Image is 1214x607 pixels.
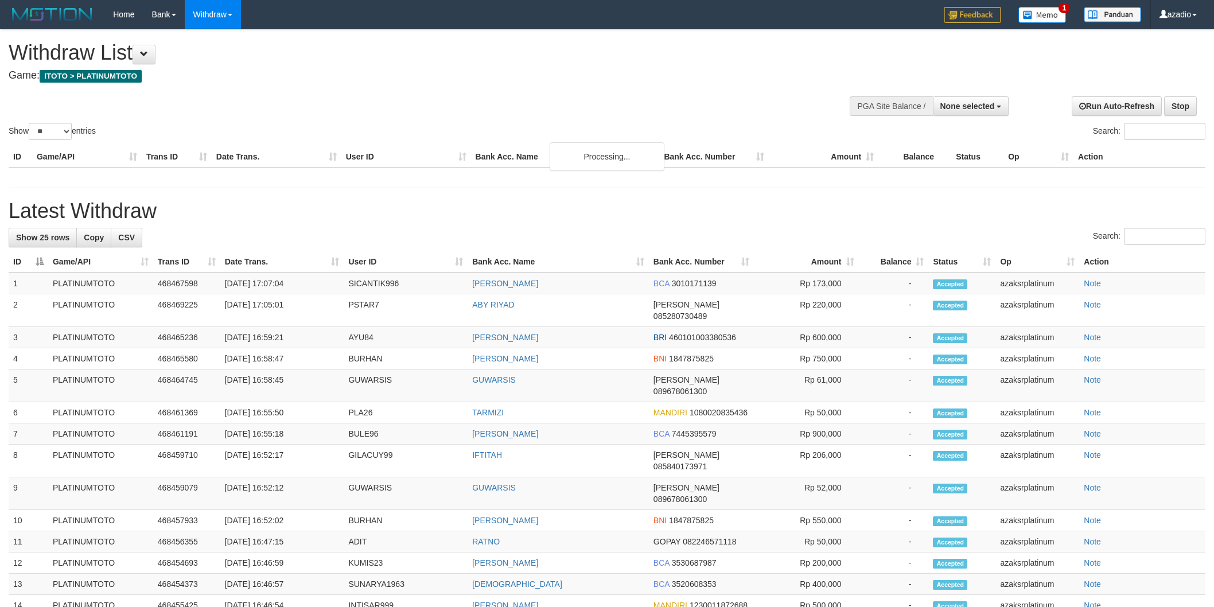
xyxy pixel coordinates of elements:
a: GUWARSIS [472,375,516,384]
td: PSTAR7 [344,294,468,327]
span: [PERSON_NAME] [653,375,719,384]
span: BCA [653,429,670,438]
td: azaksrplatinum [995,369,1079,402]
td: azaksrplatinum [995,402,1079,423]
td: PLATINUMTOTO [48,273,153,294]
td: - [859,531,929,552]
td: 468461369 [153,402,220,423]
td: 10 [9,510,48,531]
span: Copy 082246571118 to clipboard [683,537,736,546]
td: - [859,348,929,369]
th: Balance: activate to sort column ascending [859,251,929,273]
span: ITOTO > PLATINUMTOTO [40,70,142,83]
span: Accepted [933,430,967,439]
a: [PERSON_NAME] [472,279,538,288]
td: [DATE] 16:46:57 [220,574,344,595]
a: Run Auto-Refresh [1072,96,1162,116]
span: CSV [118,233,135,242]
td: [DATE] 16:58:47 [220,348,344,369]
td: Rp 400,000 [754,574,859,595]
td: PLATINUMTOTO [48,369,153,402]
td: azaksrplatinum [995,477,1079,510]
td: Rp 200,000 [754,552,859,574]
th: Action [1073,146,1205,168]
th: ID [9,146,32,168]
span: BRI [653,333,667,342]
td: BURHAN [344,510,468,531]
td: - [859,552,929,574]
th: Op: activate to sort column ascending [995,251,1079,273]
th: Status: activate to sort column ascending [928,251,995,273]
td: - [859,327,929,348]
a: RATNO [472,537,500,546]
h4: Game: [9,70,798,81]
td: KUMIS23 [344,552,468,574]
span: BNI [653,354,667,363]
td: 2 [9,294,48,327]
span: Accepted [933,559,967,569]
span: Copy 7445395579 to clipboard [672,429,717,438]
span: Copy 085280730489 to clipboard [653,312,707,321]
button: None selected [933,96,1009,116]
td: 468465236 [153,327,220,348]
td: Rp 52,000 [754,477,859,510]
td: - [859,477,929,510]
td: [DATE] 16:46:59 [220,552,344,574]
span: Copy 3530687987 to clipboard [672,558,717,567]
td: - [859,445,929,477]
th: Amount [769,146,878,168]
td: Rp 900,000 [754,423,859,445]
th: Op [1003,146,1073,168]
label: Search: [1093,123,1205,140]
th: Bank Acc. Number: activate to sort column ascending [649,251,754,273]
a: [PERSON_NAME] [472,354,538,363]
label: Search: [1093,228,1205,245]
td: Rp 50,000 [754,531,859,552]
td: - [859,510,929,531]
a: TARMIZI [472,408,504,417]
th: Amount: activate to sort column ascending [754,251,859,273]
td: 468467598 [153,273,220,294]
span: BCA [653,558,670,567]
span: Copy 1080020835436 to clipboard [690,408,748,417]
td: azaksrplatinum [995,574,1079,595]
th: Balance [878,146,951,168]
span: Accepted [933,516,967,526]
span: BCA [653,579,670,589]
span: Accepted [933,355,967,364]
a: Show 25 rows [9,228,77,247]
td: [DATE] 16:52:17 [220,445,344,477]
td: 468454693 [153,552,220,574]
td: 468459079 [153,477,220,510]
a: GUWARSIS [472,483,516,492]
th: Date Trans. [212,146,341,168]
a: Note [1084,375,1101,384]
td: Rp 220,000 [754,294,859,327]
a: Note [1084,408,1101,417]
td: ADIT [344,531,468,552]
td: 13 [9,574,48,595]
th: Game/API [32,146,142,168]
a: [PERSON_NAME] [472,558,538,567]
td: 6 [9,402,48,423]
td: Rp 61,000 [754,369,859,402]
td: [DATE] 16:59:21 [220,327,344,348]
span: MANDIRI [653,408,687,417]
td: [DATE] 16:55:50 [220,402,344,423]
td: PLATINUMTOTO [48,574,153,595]
th: Bank Acc. Name [471,146,660,168]
td: PLA26 [344,402,468,423]
td: [DATE] 16:55:18 [220,423,344,445]
input: Search: [1124,123,1205,140]
a: [DEMOGRAPHIC_DATA] [472,579,562,589]
td: azaksrplatinum [995,273,1079,294]
span: Copy [84,233,104,242]
a: Note [1084,450,1101,460]
span: Accepted [933,580,967,590]
td: 3 [9,327,48,348]
td: azaksrplatinum [995,348,1079,369]
td: [DATE] 17:07:04 [220,273,344,294]
span: 1 [1059,3,1071,13]
div: Processing... [550,142,664,171]
td: [DATE] 16:52:12 [220,477,344,510]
